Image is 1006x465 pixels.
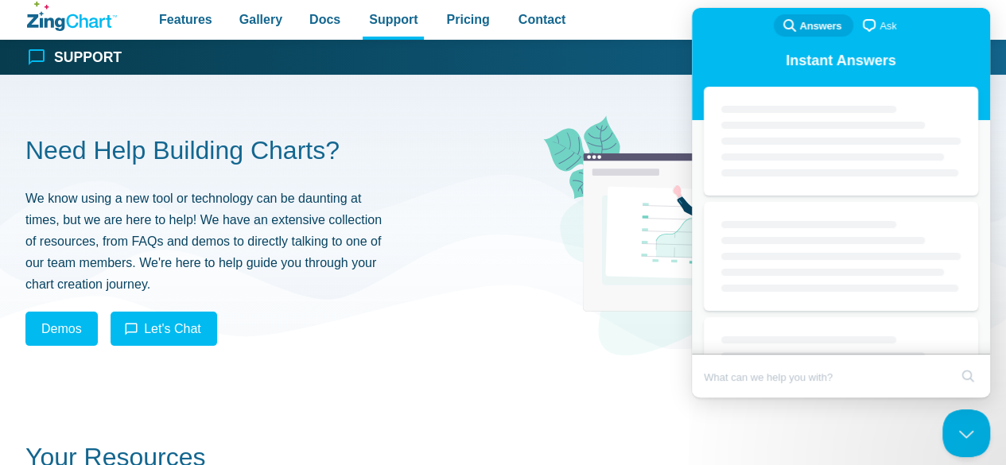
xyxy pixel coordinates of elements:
iframe: Help Scout Beacon - Close [942,409,990,457]
span: Support [369,9,418,30]
span: Docs [309,9,340,30]
span: Let's Chat [144,322,201,335]
span: Features [159,9,212,30]
h1: Support [54,51,122,65]
span: Pricing [446,9,489,30]
p: We know using a new tool or technology can be daunting at times, but we are here to help! We have... [25,188,383,296]
span: Demos [41,318,82,339]
iframe: Help Scout Beacon - Live Chat, Contact Form, and Knowledge Base [692,8,990,397]
span: Gallery [239,9,282,30]
h2: Need Help Building Charts? [25,134,464,168]
a: ZingChart Logo. Click to return to the homepage [27,2,117,31]
span: Contact [519,9,566,30]
a: Demos [25,312,98,346]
